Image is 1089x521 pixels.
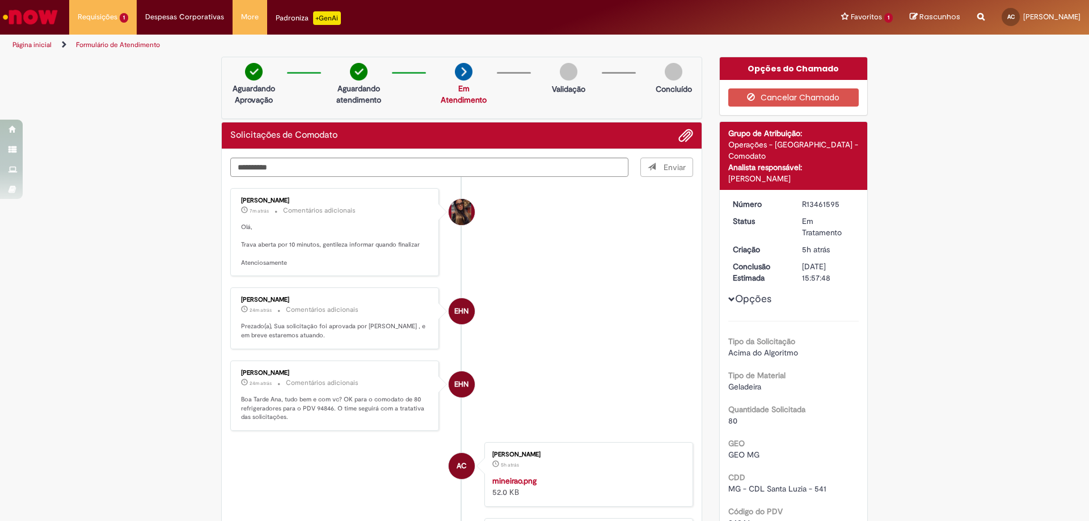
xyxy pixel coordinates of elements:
[250,207,269,214] span: 7m atrás
[283,206,356,215] small: Comentários adicionais
[313,11,341,25] p: +GenAi
[241,11,259,23] span: More
[560,63,577,81] img: img-circle-grey.png
[241,223,430,268] p: Olá, Trava aberta por 10 minutos, gentileza informar quando finalizar Atenciosamente
[884,13,893,23] span: 1
[919,11,960,22] span: Rascunhos
[230,130,337,141] h2: Solicitações de Comodato Histórico de tíquete
[492,451,681,458] div: [PERSON_NAME]
[728,370,786,380] b: Tipo de Material
[78,11,117,23] span: Requisições
[728,416,737,426] span: 80
[12,40,52,49] a: Página inicial
[492,475,681,498] div: 52.0 KB
[728,450,759,460] span: GEO MG
[910,12,960,23] a: Rascunhos
[250,307,272,314] span: 24m atrás
[678,128,693,143] button: Adicionar anexos
[724,261,794,283] dt: Conclusão Estimada
[9,35,717,56] ul: Trilhas de página
[1023,12,1080,22] span: [PERSON_NAME]
[145,11,224,23] span: Despesas Corporativas
[656,83,692,95] p: Concluído
[552,83,585,95] p: Validação
[449,199,475,225] div: Desiree da Silva Germano
[1,6,60,28] img: ServiceNow
[286,378,358,388] small: Comentários adicionais
[802,261,855,283] div: [DATE] 15:57:48
[1007,13,1015,20] span: AC
[241,322,430,340] p: Prezado(a), Sua solicitação foi aprovada por [PERSON_NAME] , e em breve estaremos atuando.
[241,197,430,204] div: [PERSON_NAME]
[250,307,272,314] time: 29/08/2025 14:57:48
[802,244,830,255] span: 5h atrás
[728,506,783,516] b: Código do PDV
[728,404,805,414] b: Quantidade Solicitada
[802,215,855,238] div: Em Tratamento
[724,244,794,255] dt: Criação
[455,63,472,81] img: arrow-next.png
[501,461,519,468] span: 5h atrás
[449,453,475,479] div: Ana De Souza Carvalho
[276,11,341,25] div: Padroniza
[76,40,160,49] a: Formulário de Atendimento
[728,472,745,482] b: CDD
[441,83,487,105] a: Em Atendimento
[454,371,468,398] span: EHN
[331,83,386,105] p: Aguardando atendimento
[728,128,859,139] div: Grupo de Atribuição:
[728,336,795,346] b: Tipo da Solicitação
[350,63,368,81] img: check-circle-green.png
[728,162,859,173] div: Analista responsável:
[728,173,859,184] div: [PERSON_NAME]
[492,476,537,486] a: mineirao.png
[728,88,859,107] button: Cancelar Chamado
[728,139,859,162] div: Operações - [GEOGRAPHIC_DATA] - Comodato
[241,370,430,376] div: [PERSON_NAME]
[250,380,272,387] span: 24m atrás
[728,438,745,448] b: GEO
[449,298,475,324] div: Erick Henrique Nery
[457,452,467,480] span: AC
[728,382,761,392] span: Geladeira
[724,198,794,210] dt: Número
[665,63,682,81] img: img-circle-grey.png
[454,298,468,325] span: EHN
[120,13,128,23] span: 1
[250,380,272,387] time: 29/08/2025 14:57:43
[728,348,798,358] span: Acima do Algoritmo
[449,371,475,397] div: Erick Henrique Nery
[720,57,868,80] div: Opções do Chamado
[501,461,519,468] time: 29/08/2025 10:43:08
[851,11,882,23] span: Favoritos
[230,158,628,177] textarea: Digite sua mensagem aqui...
[250,207,269,214] time: 29/08/2025 15:14:24
[226,83,281,105] p: Aguardando Aprovação
[802,198,855,210] div: R13461595
[724,215,794,227] dt: Status
[802,244,855,255] div: 29/08/2025 10:43:45
[728,484,826,494] span: MG - CDL Santa Luzia - 541
[802,244,830,255] time: 29/08/2025 10:43:45
[241,296,430,303] div: [PERSON_NAME]
[245,63,263,81] img: check-circle-green.png
[241,395,430,422] p: Boa Tarde Ana, tudo bem e com vc? OK para o comodato de 80 refrigeradores para o PDV 94846. O tim...
[286,305,358,315] small: Comentários adicionais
